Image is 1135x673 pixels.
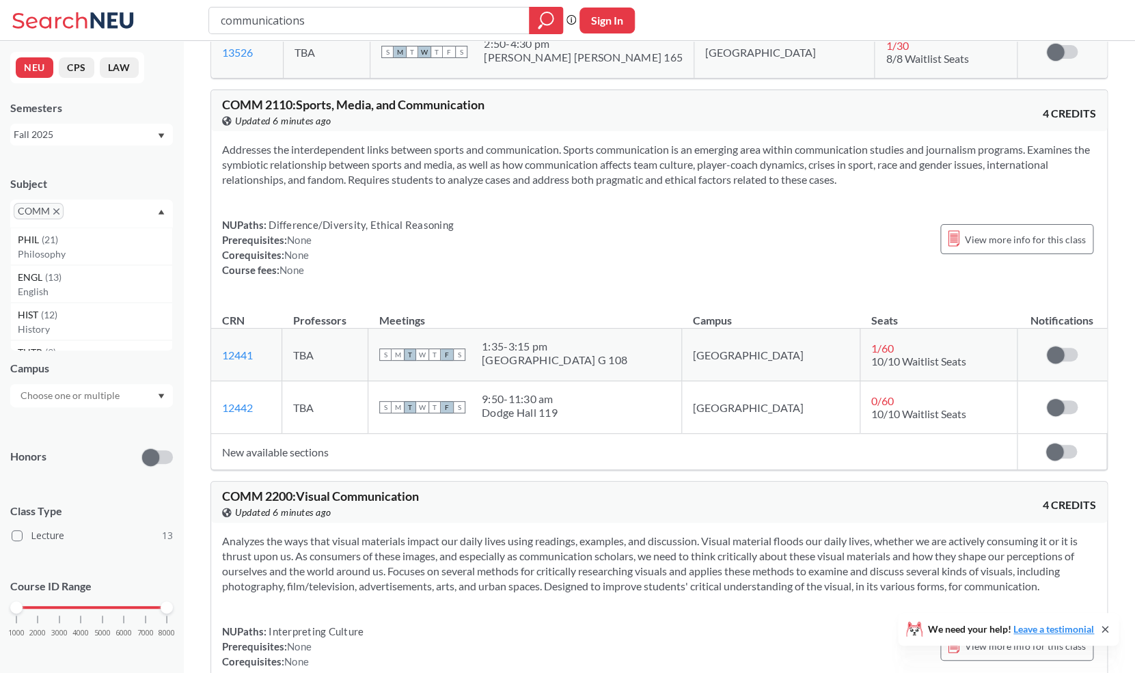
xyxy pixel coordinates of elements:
[681,329,860,381] td: [GEOGRAPHIC_DATA]
[94,629,111,637] span: 5000
[392,348,404,361] span: M
[443,46,455,58] span: F
[428,401,441,413] span: T
[10,504,173,519] span: Class Type
[455,46,467,58] span: S
[235,505,331,520] span: Updated 6 minutes ago
[14,127,156,142] div: Fall 2025
[100,57,139,78] button: LAW
[579,8,635,33] button: Sign In
[266,625,364,637] span: Interpreting Culture
[219,9,519,32] input: Class, professor, course number, "phrase"
[10,449,46,465] p: Honors
[453,348,465,361] span: S
[41,309,57,320] span: ( 12 )
[430,46,443,58] span: T
[14,203,64,219] span: COMMX to remove pill
[482,392,558,406] div: 9:50 - 11:30 am
[159,629,175,637] span: 8000
[484,51,683,64] div: [PERSON_NAME] [PERSON_NAME] 165
[18,270,45,285] span: ENGL
[1013,623,1094,635] a: Leave a testimonial
[482,353,627,367] div: [GEOGRAPHIC_DATA] G 108
[379,348,392,361] span: S
[18,307,41,322] span: HIST
[394,46,406,58] span: M
[279,264,304,276] span: None
[428,348,441,361] span: T
[928,624,1094,634] span: We need your help!
[10,124,173,146] div: Fall 2025Dropdown arrow
[453,401,465,413] span: S
[694,26,875,79] td: [GEOGRAPHIC_DATA]
[222,97,484,112] span: COMM 2110 : Sports, Media, and Communication
[158,209,165,215] svg: Dropdown arrow
[115,629,132,637] span: 6000
[137,629,154,637] span: 7000
[418,46,430,58] span: W
[871,355,966,368] span: 10/10 Waitlist Seats
[158,133,165,139] svg: Dropdown arrow
[222,401,253,414] a: 12442
[406,46,418,58] span: T
[681,381,860,434] td: [GEOGRAPHIC_DATA]
[10,176,173,191] div: Subject
[162,528,173,543] span: 13
[18,247,172,261] p: Philosophy
[10,384,173,407] div: Dropdown arrow
[538,11,554,30] svg: magnifying glass
[1017,299,1106,329] th: Notifications
[482,406,558,420] div: Dodge Hall 119
[871,342,894,355] span: 1 / 60
[368,299,682,329] th: Meetings
[287,640,312,653] span: None
[18,322,172,336] p: History
[404,401,416,413] span: T
[10,361,173,376] div: Campus
[484,37,683,51] div: 2:50 - 4:30 pm
[965,637,1086,655] span: View more info for this class
[72,629,89,637] span: 4000
[42,234,58,245] span: ( 21 )
[965,231,1086,248] span: View more info for this class
[1043,497,1096,512] span: 4 CREDITS
[51,629,68,637] span: 3000
[235,113,331,128] span: Updated 6 minutes ago
[53,208,59,215] svg: X to remove pill
[381,46,394,58] span: S
[860,299,1017,329] th: Seats
[222,46,253,59] a: 13526
[10,200,173,228] div: COMMX to remove pillDropdown arrowPHIL(21)PhilosophyENGL(13)EnglishHIST(12)HistoryTHTR(9)TheatreJ...
[45,271,61,283] span: ( 13 )
[681,299,860,329] th: Campus
[441,401,453,413] span: F
[222,489,419,504] span: COMM 2200 : Visual Communication
[222,534,1096,594] section: Analyzes the ways that visual materials impact our daily lives using readings, examples, and disc...
[59,57,94,78] button: CPS
[392,401,404,413] span: M
[416,401,428,413] span: W
[222,217,454,277] div: NUPaths: Prerequisites: Corequisites: Course fees:
[284,249,309,261] span: None
[18,285,172,299] p: English
[222,348,253,361] a: 12441
[1043,106,1096,121] span: 4 CREDITS
[29,629,46,637] span: 2000
[871,394,894,407] span: 0 / 60
[871,407,966,420] span: 10/10 Waitlist Seats
[416,348,428,361] span: W
[284,655,309,668] span: None
[287,234,312,246] span: None
[886,52,968,65] span: 8/8 Waitlist Seats
[12,527,173,545] label: Lecture
[282,329,368,381] td: TBA
[211,434,1017,470] td: New available sections
[16,57,53,78] button: NEU
[8,629,25,637] span: 1000
[158,394,165,399] svg: Dropdown arrow
[529,7,563,34] div: magnifying glass
[482,340,627,353] div: 1:35 - 3:15 pm
[379,401,392,413] span: S
[283,26,370,79] td: TBA
[18,232,42,247] span: PHIL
